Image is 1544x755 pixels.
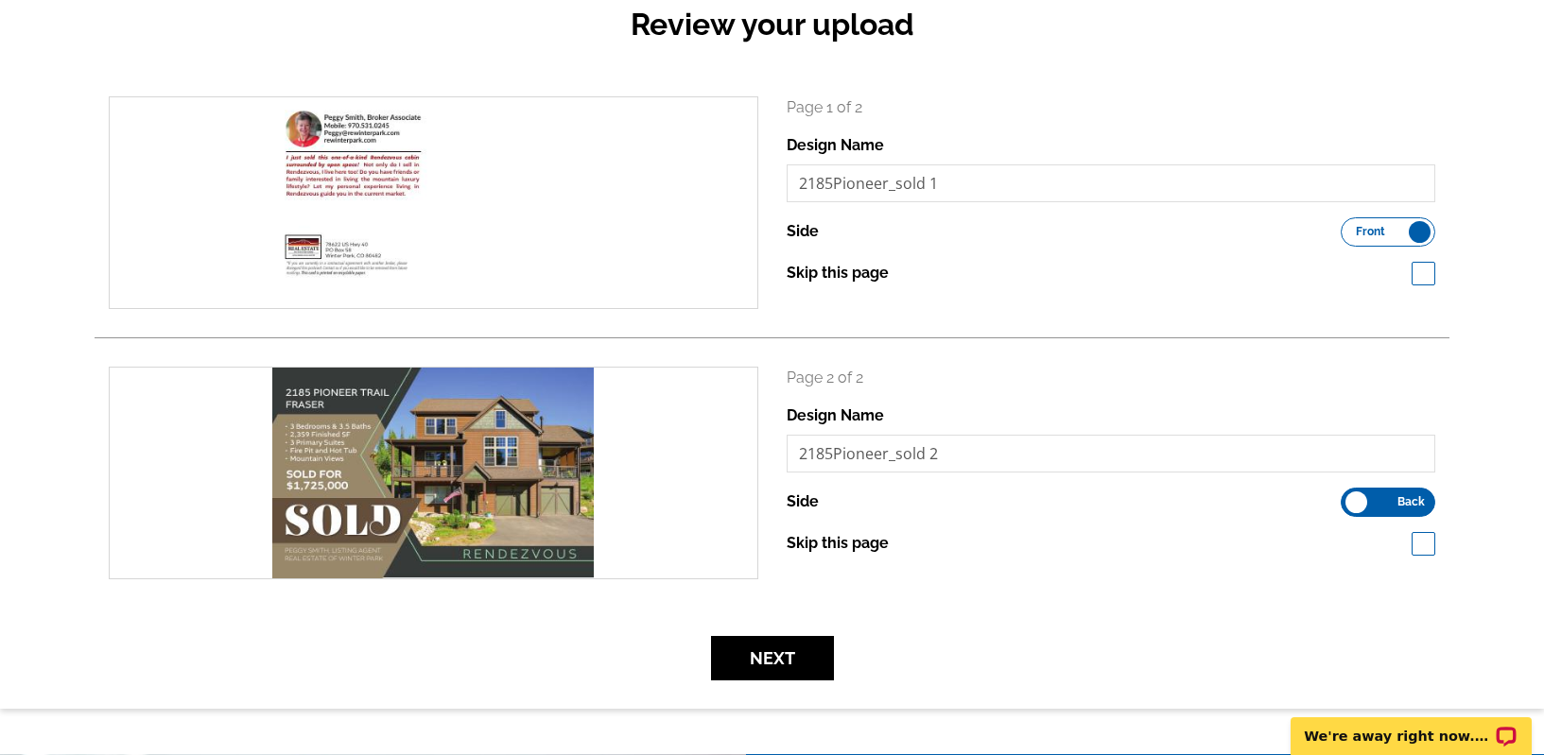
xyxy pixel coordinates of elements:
[787,220,819,243] label: Side
[787,490,819,513] label: Side
[1278,695,1544,755] iframe: LiveChat chat widget
[95,7,1449,43] h2: Review your upload
[787,404,884,427] label: Design Name
[787,134,884,157] label: Design Name
[787,367,1436,389] p: Page 2 of 2
[787,262,889,284] label: Skip this page
[787,435,1436,472] input: File Name
[787,532,889,555] label: Skip this page
[787,96,1436,119] p: Page 1 of 2
[1397,497,1425,506] span: Back
[787,164,1436,202] input: File Name
[711,636,834,680] button: Next
[1356,227,1385,236] span: Front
